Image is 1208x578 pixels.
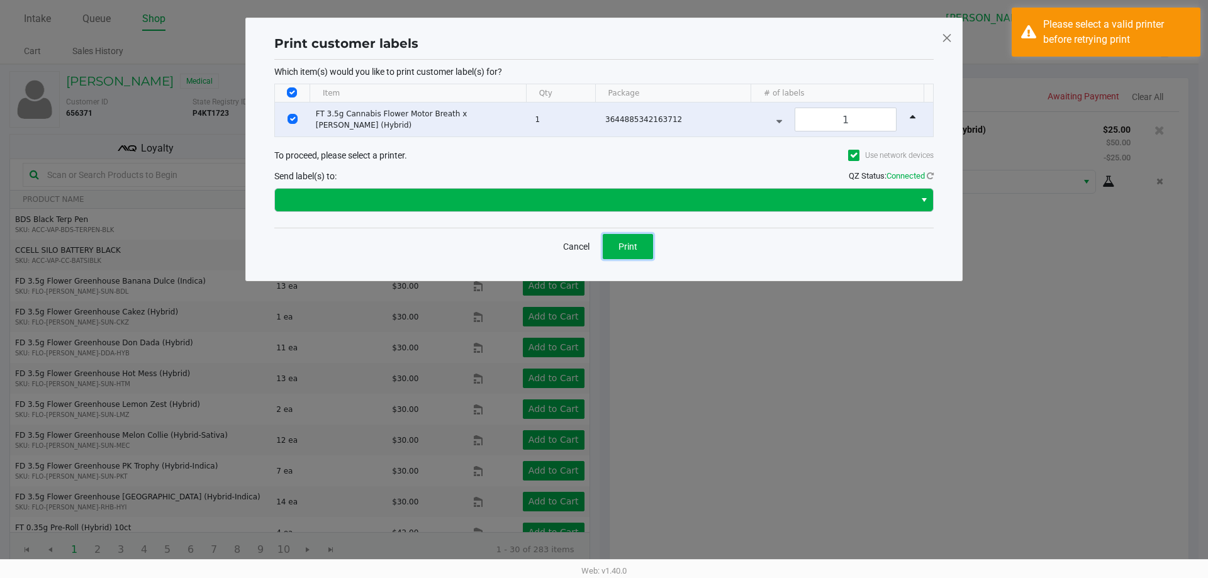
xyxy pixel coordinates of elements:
[274,171,337,181] span: Send label(s) to:
[274,150,407,160] span: To proceed, please select a printer.
[288,114,298,124] input: Select Row
[915,189,933,211] button: Select
[310,103,530,136] td: FT 3.5g Cannabis Flower Motor Breath x [PERSON_NAME] (Hybrid)
[751,84,924,103] th: # of labels
[287,87,297,97] input: Select All Rows
[600,103,758,136] td: 3644885342163712
[526,84,595,103] th: Qty
[618,242,637,252] span: Print
[555,234,598,259] button: Cancel
[529,103,600,136] td: 1
[848,150,934,161] label: Use network devices
[595,84,751,103] th: Package
[274,66,934,77] p: Which item(s) would you like to print customer label(s) for?
[581,566,627,575] span: Web: v1.40.0
[886,171,925,181] span: Connected
[603,234,653,259] button: Print
[275,84,933,136] div: Data table
[274,34,418,53] h1: Print customer labels
[849,171,934,181] span: QZ Status:
[1043,17,1191,47] div: Please select a valid printer before retrying print
[310,84,526,103] th: Item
